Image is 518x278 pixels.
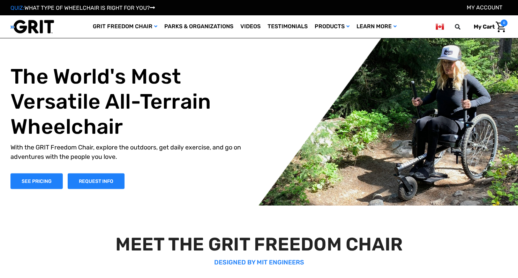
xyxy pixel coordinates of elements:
a: Products [311,15,353,38]
img: Cart [496,22,506,32]
a: Testimonials [264,15,311,38]
span: My Cart [474,23,495,30]
a: GRIT Freedom Chair [89,15,161,38]
a: Slide number 1, Request Information [68,173,125,189]
h2: MEET THE GRIT FREEDOM CHAIR [13,233,505,255]
a: QUIZ:WHAT TYPE OF WHEELCHAIR IS RIGHT FOR YOU? [10,5,155,11]
a: Account [467,4,502,11]
a: Parks & Organizations [161,15,237,38]
a: Shop Now [10,173,63,189]
a: Learn More [353,15,400,38]
p: With the GRIT Freedom Chair, explore the outdoors, get daily exercise, and go on adventures with ... [10,142,257,161]
a: Cart with 0 items [468,20,508,34]
p: DESIGNED BY MIT ENGINEERS [13,258,505,267]
input: Search [458,20,468,34]
img: ca.png [436,22,444,31]
span: QUIZ: [10,5,24,11]
img: GRIT All-Terrain Wheelchair and Mobility Equipment [10,20,54,34]
a: Videos [237,15,264,38]
h1: The World's Most Versatile All-Terrain Wheelchair [10,64,257,139]
span: 0 [501,20,508,26]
